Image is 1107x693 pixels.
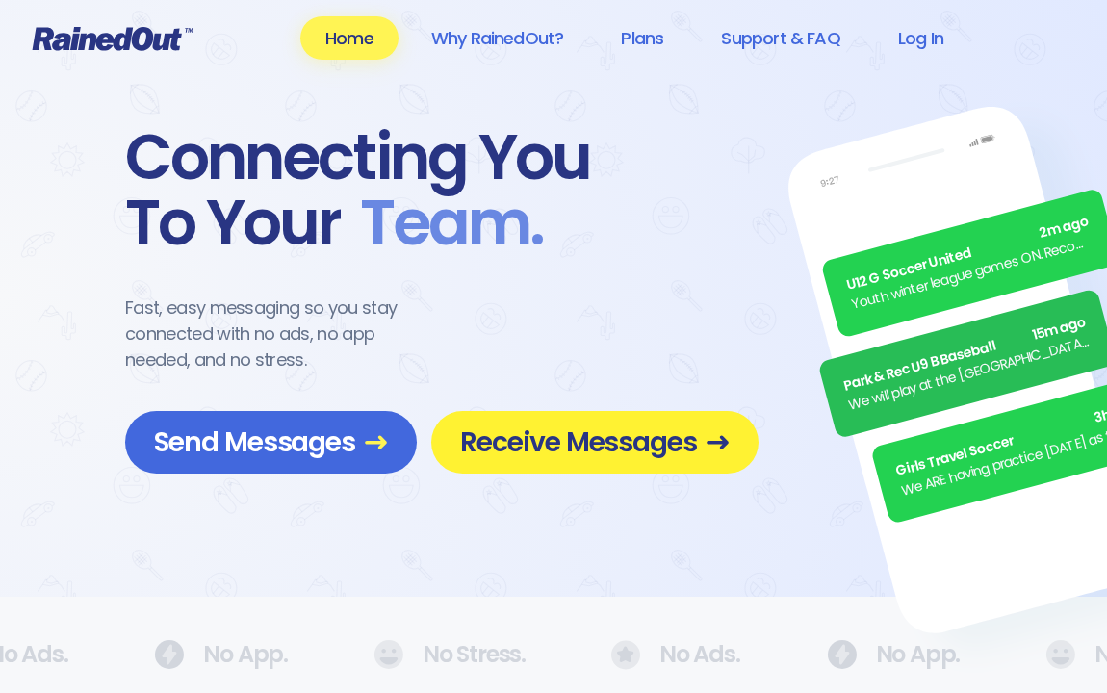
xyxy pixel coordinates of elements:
[125,411,417,474] a: Send Messages
[1031,312,1089,346] span: 15m ago
[154,425,388,459] span: Send Messages
[611,640,640,670] img: No Ads.
[850,231,1097,316] div: Youth winter league games ON. Recommend running shoes/sneakers for players as option for footwear.
[125,125,759,256] div: Connecting You To Your
[154,640,258,669] div: No App.
[827,640,931,669] div: No App.
[406,16,589,60] a: Why RainedOut?
[873,16,968,60] a: Log In
[1038,212,1092,244] span: 2m ago
[827,640,857,669] img: No Ads.
[611,640,711,670] div: No Ads.
[154,640,184,669] img: No Ads.
[373,640,403,669] img: No Ads.
[847,331,1094,416] div: We will play at the [GEOGRAPHIC_DATA]. Wear white, be at the field by 5pm.
[841,312,1089,397] div: Park & Rec U9 B Baseball
[844,212,1092,296] div: U12 G Soccer United
[125,295,433,372] div: Fast, easy messaging so you stay connected with no ads, no app needed, and no stress.
[696,16,864,60] a: Support & FAQ
[596,16,688,60] a: Plans
[300,16,399,60] a: Home
[460,425,730,459] span: Receive Messages
[431,411,759,474] a: Receive Messages
[373,640,496,669] div: No Stress.
[1045,640,1075,669] img: No Ads.
[341,191,543,256] span: Team .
